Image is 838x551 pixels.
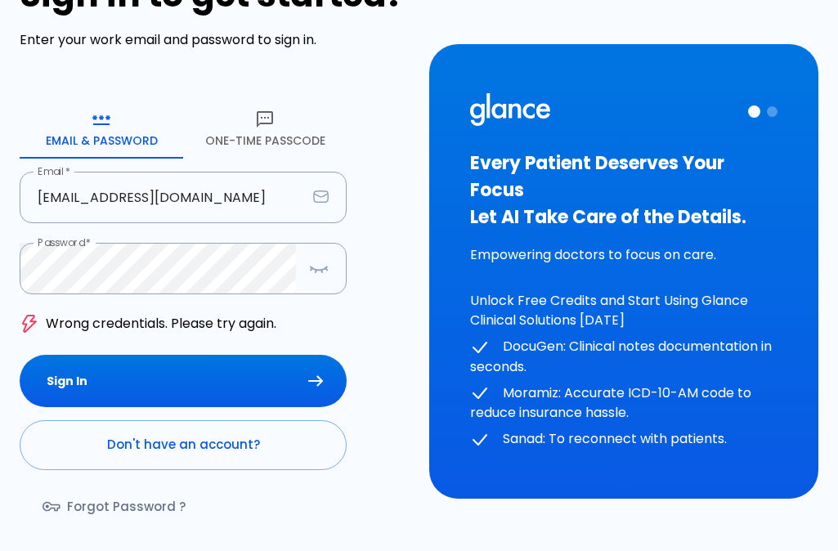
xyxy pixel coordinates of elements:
[183,100,347,159] button: One-Time Passcode
[470,383,778,423] p: Moramiz: Accurate ICD-10-AM code to reduce insurance hassle.
[470,150,778,231] h3: Every Patient Deserves Your Focus Let AI Take Care of the Details.
[20,172,307,223] input: dr.ahmed@clinic.com
[20,100,183,159] button: Email & Password
[20,355,347,408] button: Sign In
[470,429,778,450] p: Sanad: To reconnect with patients.
[470,291,778,330] p: Unlock Free Credits and Start Using Glance Clinical Solutions [DATE]
[470,337,778,377] p: DocuGen: Clinical notes documentation in seconds.
[46,314,276,334] p: Wrong credentials. Please try again.
[470,245,778,265] p: Empowering doctors to focus on care.
[20,420,347,469] a: Don't have an account?
[20,483,212,531] a: Forgot Password ?
[20,30,410,50] p: Enter your work email and password to sign in.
